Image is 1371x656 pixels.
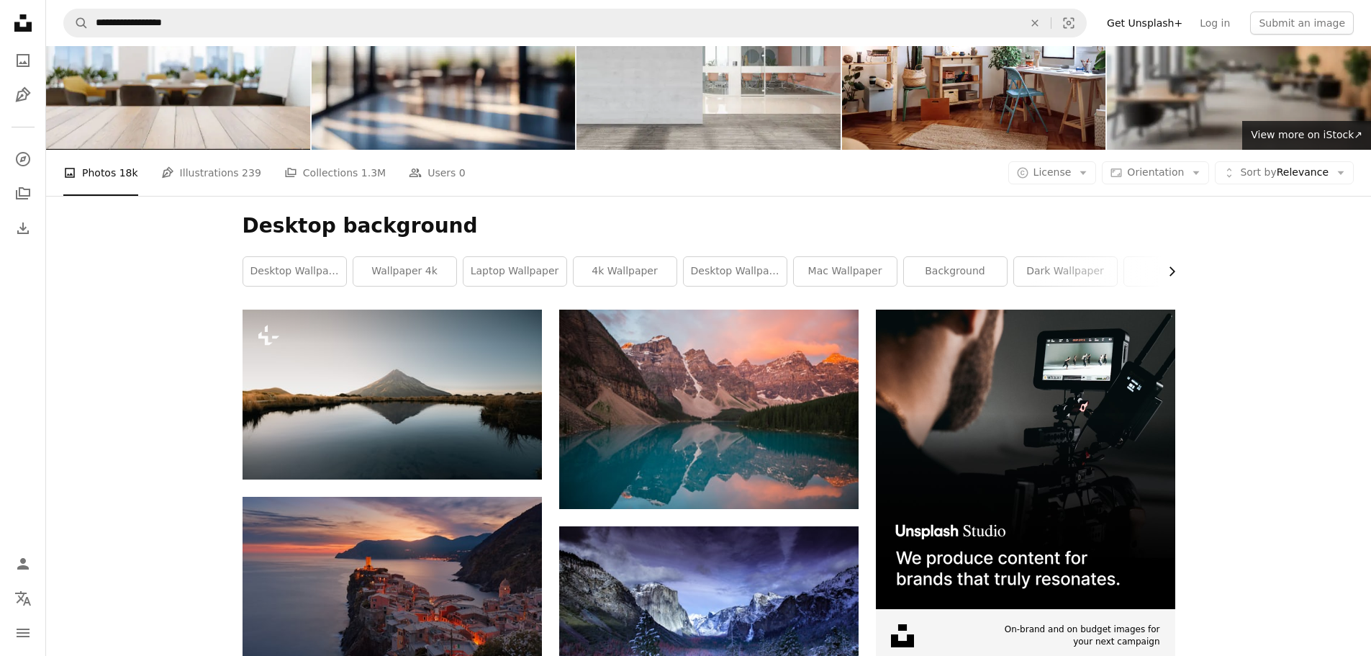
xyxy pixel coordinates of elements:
[684,257,787,286] a: desktop wallpapers
[9,179,37,208] a: Collections
[1124,257,1227,286] a: nature
[1191,12,1239,35] a: Log in
[1240,166,1276,178] span: Sort by
[1159,257,1175,286] button: scroll list to the right
[353,257,456,286] a: wallpaper 4k
[995,624,1160,648] span: On-brand and on budget images for your next campaign
[409,150,466,196] a: Users 0
[9,214,37,243] a: Download History
[242,165,261,181] span: 239
[9,145,37,174] a: Explore
[1014,257,1117,286] a: dark wallpaper
[9,81,37,109] a: Illustrations
[574,257,677,286] a: 4k wallpaper
[891,624,914,647] img: file-1631678316303-ed18b8b5cb9cimage
[243,310,542,479] img: a lake with a mountain in the background
[9,46,37,75] a: Photos
[1251,129,1362,140] span: View more on iStock ↗
[1242,121,1371,150] a: View more on iStock↗
[63,9,1087,37] form: Find visuals sitewide
[1051,9,1086,37] button: Visual search
[243,388,542,401] a: a lake with a mountain in the background
[64,9,89,37] button: Search Unsplash
[9,549,37,578] a: Log in / Sign up
[904,257,1007,286] a: background
[559,619,859,632] a: photo of mountains and trees
[1008,161,1097,184] button: License
[559,310,859,509] img: mountain reflection on body of water
[9,584,37,613] button: Language
[284,150,386,196] a: Collections 1.3M
[1240,166,1329,180] span: Relevance
[1250,12,1354,35] button: Submit an image
[9,9,37,40] a: Home — Unsplash
[459,165,466,181] span: 0
[243,257,346,286] a: desktop wallpaper
[161,150,261,196] a: Illustrations 239
[1127,166,1184,178] span: Orientation
[9,619,37,647] button: Menu
[559,403,859,415] a: mountain reflection on body of water
[1102,161,1209,184] button: Orientation
[361,165,386,181] span: 1.3M
[1215,161,1354,184] button: Sort byRelevance
[463,257,566,286] a: laptop wallpaper
[243,590,542,603] a: aerial view of village on mountain cliff during orange sunset
[1098,12,1191,35] a: Get Unsplash+
[1019,9,1051,37] button: Clear
[876,310,1175,609] img: file-1715652217532-464736461acbimage
[1033,166,1072,178] span: License
[243,213,1175,239] h1: Desktop background
[794,257,897,286] a: mac wallpaper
